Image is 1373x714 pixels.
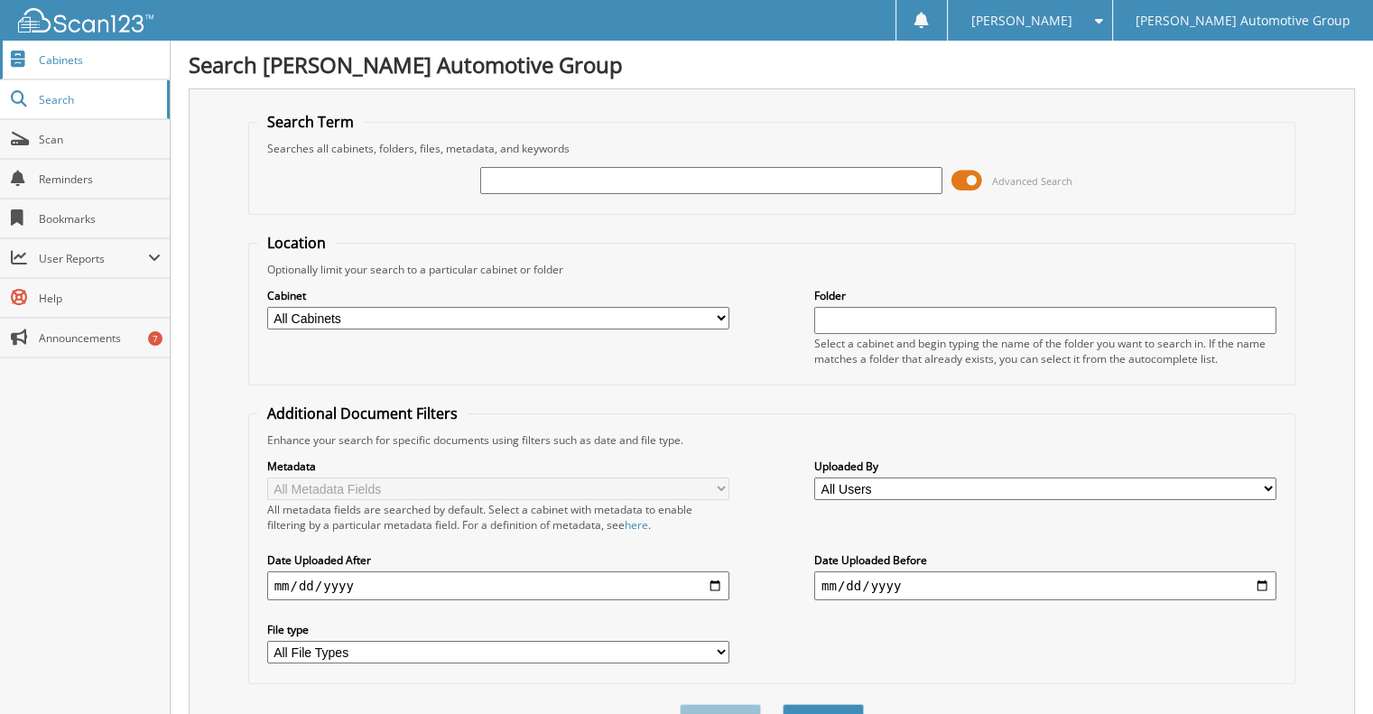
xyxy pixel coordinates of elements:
div: Select a cabinet and begin typing the name of the folder you want to search in. If the name match... [814,336,1276,366]
div: 7 [148,331,162,346]
input: end [814,571,1276,600]
legend: Additional Document Filters [258,403,467,423]
span: [PERSON_NAME] Automotive Group [1136,15,1350,26]
label: File type [267,622,729,637]
div: Searches all cabinets, folders, files, metadata, and keywords [258,141,1286,156]
div: Optionally limit your search to a particular cabinet or folder [258,262,1286,277]
span: Advanced Search [992,174,1072,188]
label: Date Uploaded Before [814,552,1276,568]
label: Cabinet [267,288,729,303]
label: Uploaded By [814,459,1276,474]
div: All metadata fields are searched by default. Select a cabinet with metadata to enable filtering b... [267,502,729,533]
legend: Location [258,233,335,253]
h1: Search [PERSON_NAME] Automotive Group [189,50,1355,79]
label: Metadata [267,459,729,474]
span: Reminders [39,172,161,187]
input: start [267,571,729,600]
span: Bookmarks [39,211,161,227]
span: Scan [39,132,161,147]
label: Date Uploaded After [267,552,729,568]
span: [PERSON_NAME] [970,15,1071,26]
a: here [625,517,648,533]
span: Announcements [39,330,161,346]
span: Help [39,291,161,306]
span: Search [39,92,158,107]
div: Enhance your search for specific documents using filters such as date and file type. [258,432,1286,448]
legend: Search Term [258,112,363,132]
img: scan123-logo-white.svg [18,8,153,32]
span: User Reports [39,251,148,266]
span: Cabinets [39,52,161,68]
label: Folder [814,288,1276,303]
